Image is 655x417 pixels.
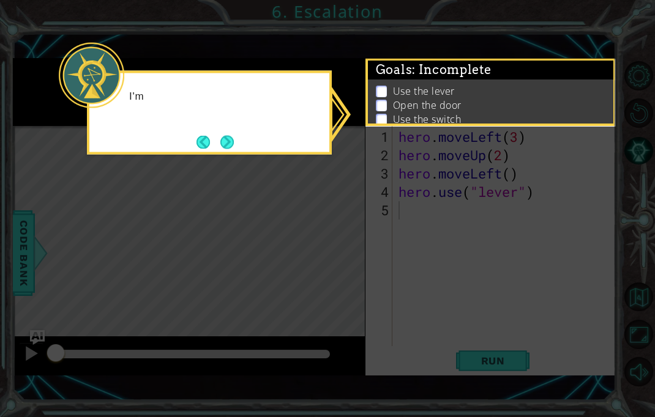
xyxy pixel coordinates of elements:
p: Use the lever [393,84,455,98]
p: Open the door [393,98,462,112]
button: Next [218,133,236,151]
span: : Incomplete [412,62,491,77]
span: Goals [376,62,492,78]
p: Use the switch [393,113,462,126]
p: I'm [129,89,321,103]
button: Back [196,135,220,149]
